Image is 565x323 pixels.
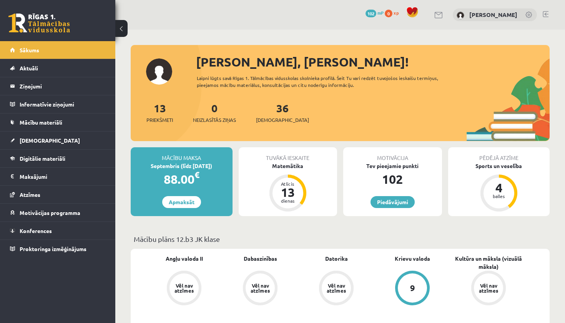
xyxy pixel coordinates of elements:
[256,101,309,124] a: 36[DEMOGRAPHIC_DATA]
[131,147,233,162] div: Mācību maksa
[457,12,464,19] img: Daniela Varlamova
[487,181,510,194] div: 4
[10,132,106,149] a: [DEMOGRAPHIC_DATA]
[487,194,510,198] div: balles
[377,10,384,16] span: mP
[20,227,52,234] span: Konferences
[343,170,442,188] div: 102
[20,191,40,198] span: Atzīmes
[193,101,236,124] a: 0Neizlasītās ziņas
[20,209,80,216] span: Motivācijas programma
[343,147,442,162] div: Motivācija
[146,101,173,124] a: 13Priekšmeti
[20,168,106,185] legend: Maksājumi
[10,222,106,240] a: Konferences
[166,255,203,263] a: Angļu valoda II
[366,10,384,16] a: 102 mP
[10,204,106,221] a: Motivācijas programma
[394,10,399,16] span: xp
[10,150,106,167] a: Digitālie materiāli
[10,59,106,77] a: Aktuāli
[385,10,392,17] span: 0
[343,162,442,170] div: Tev pieejamie punkti
[134,234,547,244] p: Mācību plāns 12.b3 JK klase
[8,13,70,33] a: Rīgas 1. Tālmācības vidusskola
[371,196,415,208] a: Piedāvājumi
[20,137,80,144] span: [DEMOGRAPHIC_DATA]
[10,113,106,131] a: Mācību materiāli
[326,283,347,293] div: Vēl nav atzīmes
[298,271,374,307] a: Vēl nav atzīmes
[325,255,348,263] a: Datorika
[366,10,376,17] span: 102
[197,75,448,88] div: Laipni lūgts savā Rīgas 1. Tālmācības vidusskolas skolnieka profilā. Šeit Tu vari redzēt tuvojošo...
[196,53,550,71] div: [PERSON_NAME], [PERSON_NAME]!
[146,271,222,307] a: Vēl nav atzīmes
[239,162,337,213] a: Matemātika Atlicis 13 dienas
[395,255,430,263] a: Krievu valoda
[276,186,299,198] div: 13
[131,170,233,188] div: 88.00
[10,240,106,258] a: Proktoringa izmēģinājums
[10,95,106,113] a: Informatīvie ziņojumi
[222,271,298,307] a: Vēl nav atzīmes
[20,47,39,53] span: Sākums
[450,271,527,307] a: Vēl nav atzīmes
[239,147,337,162] div: Tuvākā ieskaite
[20,65,38,72] span: Aktuāli
[10,168,106,185] a: Maksājumi
[374,271,450,307] a: 9
[276,198,299,203] div: dienas
[20,155,65,162] span: Digitālie materiāli
[146,116,173,124] span: Priekšmeti
[256,116,309,124] span: [DEMOGRAPHIC_DATA]
[194,169,199,180] span: €
[10,186,106,203] a: Atzīmes
[478,283,499,293] div: Vēl nav atzīmes
[173,283,195,293] div: Vēl nav atzīmes
[448,162,550,170] div: Sports un veselība
[20,95,106,113] legend: Informatīvie ziņojumi
[410,284,415,292] div: 9
[244,255,277,263] a: Dabaszinības
[10,77,106,95] a: Ziņojumi
[131,162,233,170] div: Septembris (līdz [DATE])
[450,255,527,271] a: Kultūra un māksla (vizuālā māksla)
[193,116,236,124] span: Neizlasītās ziņas
[276,181,299,186] div: Atlicis
[20,119,62,126] span: Mācību materiāli
[448,162,550,213] a: Sports un veselība 4 balles
[385,10,402,16] a: 0 xp
[448,147,550,162] div: Pēdējā atzīme
[239,162,337,170] div: Matemātika
[469,11,517,18] a: [PERSON_NAME]
[20,77,106,95] legend: Ziņojumi
[20,245,86,252] span: Proktoringa izmēģinājums
[162,196,201,208] a: Apmaksāt
[249,283,271,293] div: Vēl nav atzīmes
[10,41,106,59] a: Sākums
